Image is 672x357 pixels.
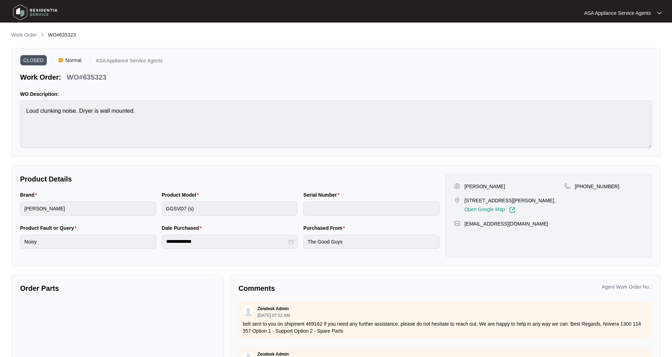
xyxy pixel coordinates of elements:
p: Work Order [11,31,37,38]
input: Brand [20,202,156,216]
p: Zendesk Admin [258,351,289,357]
p: ASA Appliance Service Agents [584,10,651,17]
img: dropdown arrow [657,11,661,15]
img: map-pin [454,220,460,227]
input: Date Purchased [166,238,287,245]
p: WO Description: [20,91,652,98]
input: Purchased From [303,235,440,249]
p: [STREET_ADDRESS][PERSON_NAME], [465,197,556,204]
span: WO#635323 [48,32,76,38]
p: Agent Work Order No : [602,283,652,290]
p: Product Details [20,174,440,184]
img: user-pin [454,183,460,189]
label: Purchased From [303,224,348,232]
input: Serial Number [303,202,440,216]
p: [EMAIL_ADDRESS][DOMAIN_NAME] [465,220,548,227]
img: map-pin [564,183,571,189]
img: chevron-right [40,32,45,37]
p: [PHONE_NUMBER] [575,183,619,190]
p: Order Parts [20,283,215,293]
p: [DATE] 07:52 AM [258,313,290,318]
span: Normal [63,55,84,66]
label: Serial Number [303,191,342,198]
img: Vercel Logo [59,58,63,62]
img: user.svg [243,306,254,317]
textarea: Loud clunking noise. Dryer is wall mounted. [20,100,652,148]
p: Work Order: [20,72,61,82]
label: Date Purchased [162,224,205,232]
label: Brand [20,191,40,198]
input: Product Model [162,202,298,216]
p: belt sent to you on shipment 469162 If you need any further assistance, please do not hesitate to... [243,320,648,334]
label: Product Fault or Query [20,224,79,232]
input: Product Fault or Query [20,235,156,249]
label: Product Model [162,191,202,198]
span: CLOSED [20,55,47,66]
p: WO#635323 [67,72,106,82]
p: [PERSON_NAME] [465,183,505,190]
img: residentia service logo [11,2,60,23]
a: Open Google Map [465,207,515,213]
img: Link-External [509,207,515,213]
a: Work Order [10,31,38,39]
img: map-pin [454,197,460,203]
p: Comments [238,283,440,293]
p: ASA Appliance Service Agents [96,58,163,66]
p: Zendesk Admin [258,306,289,312]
